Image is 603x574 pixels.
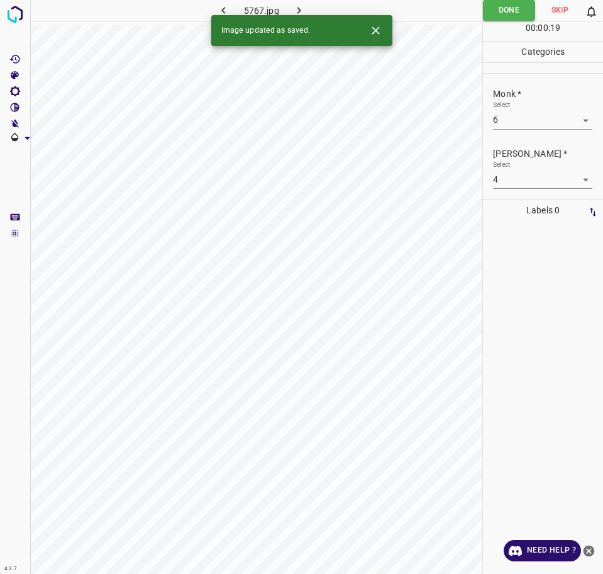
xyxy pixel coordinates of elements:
[483,42,603,62] p: Categories
[493,87,603,101] p: Monk *
[526,21,536,35] p: 00
[538,21,548,35] p: 00
[1,564,20,574] div: 4.3.7
[504,540,581,561] a: Need Help ?
[526,21,560,41] div: : :
[493,100,511,110] label: Select
[364,19,387,42] button: Close
[221,25,311,37] span: Image updated as saved.
[487,200,599,221] p: Labels 0
[581,540,597,561] button: close-help
[493,159,511,169] label: Select
[493,171,592,189] div: 6
[493,147,603,160] p: [PERSON_NAME] *
[493,111,592,129] div: 6
[244,3,279,21] h6: 5767.jpg
[550,21,560,35] p: 19
[4,3,26,26] img: logo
